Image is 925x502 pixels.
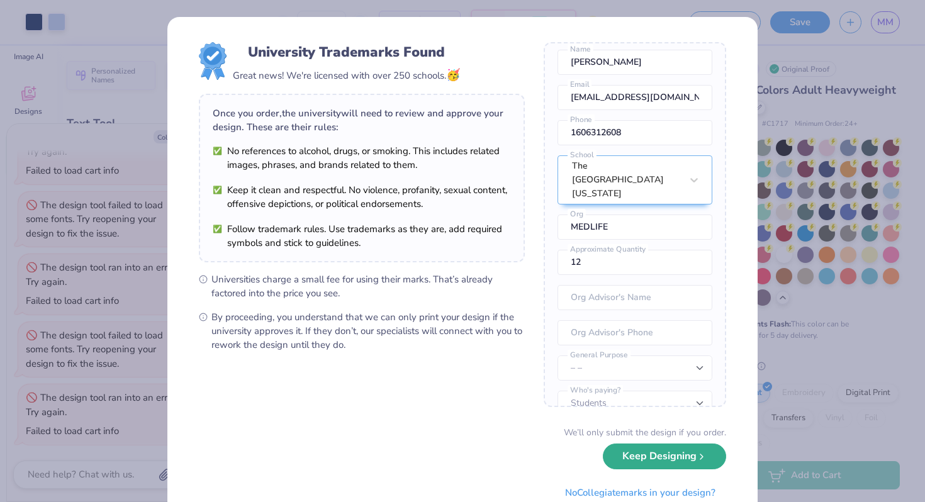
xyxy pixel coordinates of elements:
[213,144,511,172] li: No references to alcohol, drugs, or smoking. This includes related images, phrases, and brands re...
[199,42,227,80] img: License badge
[572,159,681,201] div: The [GEOGRAPHIC_DATA][US_STATE]
[233,67,460,84] div: Great news! We're licensed with over 250 schools.
[558,285,712,310] input: Org Advisor's Name
[564,426,726,439] div: We’ll only submit the design if you order.
[558,320,712,345] input: Org Advisor's Phone
[603,443,726,469] button: Keep Designing
[558,215,712,240] input: Org
[211,272,525,300] span: Universities charge a small fee for using their marks. That’s already factored into the price you...
[558,120,712,145] input: Phone
[213,106,511,134] div: Once you order, the university will need to review and approve your design. These are their rules:
[558,85,712,110] input: Email
[558,50,712,75] input: Name
[558,250,712,275] input: Approximate Quantity
[446,67,460,82] span: 🥳
[213,183,511,211] li: Keep it clean and respectful. No violence, profanity, sexual content, offensive depictions, or po...
[248,42,445,62] div: University Trademarks Found
[211,310,525,352] span: By proceeding, you understand that we can only print your design if the university approves it. I...
[213,222,511,250] li: Follow trademark rules. Use trademarks as they are, add required symbols and stick to guidelines.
